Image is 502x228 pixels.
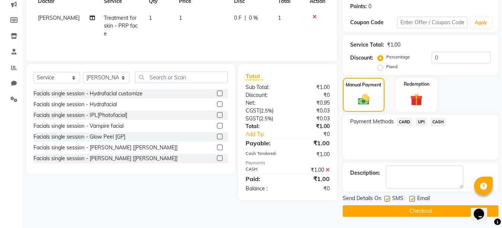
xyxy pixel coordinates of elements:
div: Discount: [240,91,288,99]
iframe: chat widget [471,198,495,221]
div: Sub Total: [240,83,288,91]
span: CARD [397,118,413,126]
label: Percentage [386,54,410,60]
span: CASH [430,118,446,126]
div: Facials single session - Glow Peel [GP] [33,133,125,141]
span: Total [246,72,263,80]
span: 1 [149,15,152,21]
div: Balance : [240,185,288,193]
span: 2.5% [261,108,272,114]
span: Treatment for skin - PRP face [104,15,138,37]
span: 1 [179,15,182,21]
span: 1 [278,15,281,21]
div: ₹0.03 [288,107,335,115]
span: Payment Methods [350,118,394,126]
div: ₹0.95 [288,99,335,107]
div: ₹0 [288,185,335,193]
div: Points: [350,3,367,10]
div: ₹1.00 [288,123,335,130]
div: Total: [240,123,288,130]
button: Checkout [343,205,498,217]
span: UPI [416,118,427,126]
button: Apply [470,17,492,28]
input: Search or Scan [135,72,228,83]
div: ₹1.00 [387,41,400,49]
div: ₹0 [295,130,335,138]
div: Coupon Code [350,19,397,26]
label: Fixed [386,63,397,70]
div: ₹1.00 [288,83,335,91]
div: ( ) [240,115,288,123]
div: ₹1.00 [288,151,335,158]
span: Send Details On [343,194,381,204]
div: Facials single session - [PERSON_NAME] [[PERSON_NAME]] [33,155,178,162]
div: ₹1.00 [288,174,335,183]
span: Email [417,194,430,204]
div: Description: [350,169,380,177]
span: CGST [246,107,259,114]
span: | [244,14,246,22]
div: Facials single session - Vampire facial [33,122,124,130]
span: 0 % [249,14,258,22]
div: ₹0 [288,91,335,99]
input: Enter Offer / Coupon Code [397,17,467,28]
div: ₹1.00 [288,166,335,174]
label: Redemption [404,81,429,88]
div: ( ) [240,107,288,115]
span: SGST [246,115,259,122]
div: Facials single session - [PERSON_NAME] [[PERSON_NAME]] [33,144,178,152]
div: Paid: [240,174,288,183]
div: CASH [240,166,288,174]
div: Facials single session - Hydrafacial [33,101,117,108]
label: Manual Payment [346,82,381,88]
div: Net: [240,99,288,107]
div: ₹0.03 [288,115,335,123]
div: ₹1.00 [288,139,335,148]
div: Payments [246,160,330,166]
a: Add Tip [240,130,295,138]
img: _gift.svg [406,92,426,107]
div: Facials single session - Hydrafacial customize [33,90,143,98]
span: 0 F [234,14,242,22]
div: Discount: [350,54,373,62]
span: 2.5% [260,115,272,121]
img: _cash.svg [354,93,373,106]
div: 0 [368,3,371,10]
div: Cash Tendered: [240,151,288,158]
span: [PERSON_NAME] [38,15,80,21]
span: SMS [392,194,403,204]
div: Service Total: [350,41,384,49]
div: Payable: [240,139,288,148]
div: Facials single session - IPL[Photofacial] [33,111,127,119]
